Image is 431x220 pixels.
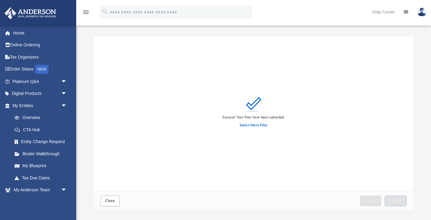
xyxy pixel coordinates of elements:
i: search [102,8,109,15]
span: arrow_drop_down [61,88,73,100]
span: Cancel [365,199,377,203]
a: Overview [9,112,76,124]
span: arrow_drop_down [61,184,73,197]
img: Anderson Advisors Platinum Portal [3,7,58,19]
a: My Anderson Teamarrow_drop_down [4,184,73,196]
a: Tax Organizers [4,51,76,63]
a: CTA Hub [9,124,76,136]
a: Home [4,27,76,39]
a: My Entitiesarrow_drop_down [4,99,76,112]
i: menu [82,9,90,16]
img: User Pic [417,8,426,16]
button: Cancel [360,196,381,206]
div: NEW [35,65,48,74]
a: Tax Due Dates [9,172,76,184]
span: arrow_drop_down [61,75,73,88]
a: Platinum Q&Aarrow_drop_down [4,75,76,88]
div: Upload [94,37,413,210]
label: Select More Files [240,123,267,128]
button: Close [101,196,119,206]
span: arrow_drop_down [61,99,73,112]
div: Success! Your files have been uploaded. [222,115,285,120]
a: Online Ordering [4,39,76,51]
a: Entity Change Request [9,136,76,148]
a: My Blueprint [9,160,73,172]
a: Digital Productsarrow_drop_down [4,88,76,100]
a: My Anderson Team [9,196,70,208]
a: menu [82,12,90,16]
a: Binder Walkthrough [9,148,76,160]
span: Close [105,199,115,203]
div: grid [94,37,413,192]
a: Order StatusNEW [4,63,76,76]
